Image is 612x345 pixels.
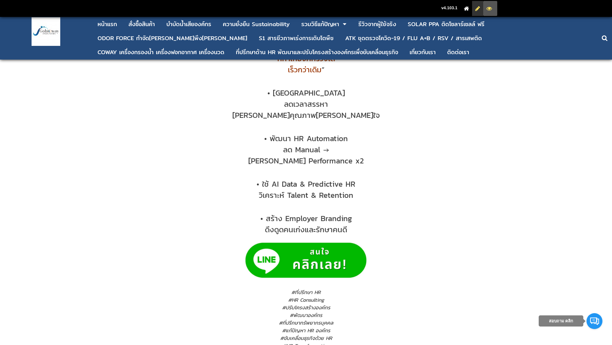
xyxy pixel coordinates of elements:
[464,6,469,11] a: ไปยังหน้าแรก
[257,178,355,190] span: • ใช้ AI Data & Predictive HR
[279,319,333,327] span: #ที่ปรึกษาทรัพยากรบุคคล
[98,21,117,27] div: หน้าแรก
[259,35,334,41] div: S1 สารชีวภาพเร่งการเติบโตพืช
[98,46,224,58] a: COWAY เครื่องกรองน้ำ เครื่องฟอกอากาศ เครื่องนวด
[301,18,339,30] a: รวมวิธีแก้ปัญหา
[358,18,396,30] a: รีวิวจากผู้ใช้จริง
[288,296,324,304] em: #HR Consulting
[549,319,573,323] span: สอบถาม คลิก
[284,98,328,110] span: ลดเวลาสรรหา
[236,49,398,55] div: ที่ปรึกษาด้าน HR พัฒนาและปรับโครงสร้างองค์กรเพื่อขับเคลื่อนธุรกิจ
[410,46,436,58] a: เกี่ยวกับเรา
[166,21,211,27] div: บําบัดน้ำเสียองค์กร
[282,327,330,334] span: #แก้ปัญหา HR องค์กร
[288,64,322,75] span: เร็วกว่าเดิม
[236,46,398,58] a: ที่ปรึกษาด้าน HR พัฒนาและปรับโครงสร้างองค์กรเพื่อขับเคลื่อนธุรกิจ
[267,87,345,98] span: • [GEOGRAPHIC_DATA]
[98,32,247,44] a: ODOR FORCE กำจัด[PERSON_NAME]พึง[PERSON_NAME]
[472,1,483,16] li: มุมมองแก้ไข
[345,32,482,44] a: ATK ชุดตรวจโควิด-19 / FLU A+B / RSV / สารเสพติด
[223,21,290,27] div: ความยั่งยืน Sustainability
[358,21,396,27] div: รีวิวจากผู้ใช้จริง
[408,21,484,27] div: SOLAR PPA ติดโซลาร์เซลล์ ฟรี
[483,1,497,16] li: มุมมองผู้ชม
[291,288,321,296] span: #ที่ปรึกษา HR
[265,224,347,235] span: ดึงดูดคนเก่งและรักษาคนดี
[128,21,155,27] div: สั่งซื้อสินค้า
[447,49,469,55] div: ติดต่อเรา
[259,32,334,44] a: S1 สารชีวภาพเร่งการเติบโตพืช
[128,18,155,30] a: สั่งซื้อสินค้า
[232,110,380,121] span: [PERSON_NAME]คุณภาพ[PERSON_NAME]ใจ
[32,17,60,46] img: large-1644130236041.jpg
[345,35,482,41] div: ATK ชุดตรวจโควิด-19 / FLU A+B / RSV / สารเสพติด
[282,304,330,311] span: #ปรับโครงสร้างองค์กร
[264,133,348,144] span: • พัฒนา HR Automation
[223,18,290,30] a: ความยั่งยืน Sustainability
[408,18,484,30] a: SOLAR PPA ติดโซลาร์เซลล์ ฟรี
[260,213,352,224] span: • สร้าง Employer Branding
[410,49,436,55] div: เกี่ยวกับเรา
[290,311,322,319] em: #พัฒนาองค์กร
[248,155,364,166] span: [PERSON_NAME] Performance x2
[447,46,469,58] a: ติดต่อเรา
[98,35,247,41] div: ODOR FORCE กำจัด[PERSON_NAME]พึง[PERSON_NAME]
[259,190,353,201] span: วิเคราะห์ Talent & Retention
[98,49,224,55] div: COWAY เครื่องกรองน้ำ เครื่องฟอกอากาศ เครื่องนวด
[322,64,324,75] span: ”
[301,21,339,27] div: รวมวิธีแก้ปัญหา
[166,18,211,30] a: บําบัดน้ำเสียองค์กร
[280,334,332,342] span: #ขับเคลื่อนธุรกิจด้วย HR
[283,144,329,155] span: ลด Manual →
[98,18,117,30] a: หน้าแรก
